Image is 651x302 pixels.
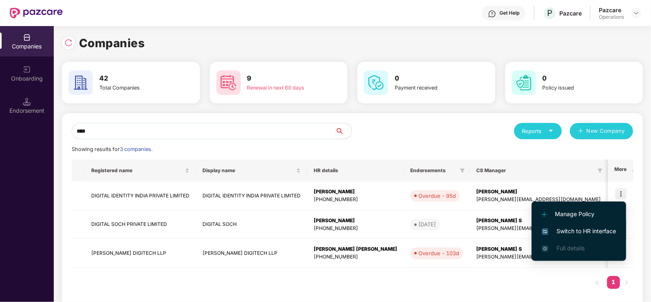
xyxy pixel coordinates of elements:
[202,167,295,174] span: Display name
[476,245,601,253] div: [PERSON_NAME] S
[542,227,616,236] span: Switch to HR interface
[196,182,307,210] td: DIGITAL IDENTITY INDIA PRIVATE LIMITED
[23,66,31,74] img: svg+xml;base64,PHN2ZyB3aWR0aD0iMjAiIGhlaWdodD0iMjAiIHZpZXdCb3g9IjAgMCAyMCAyMCIgZmlsbD0ibm9uZSIgeG...
[543,84,613,92] div: Policy issued
[599,14,624,20] div: Operations
[499,10,519,16] div: Get Help
[314,188,397,196] div: [PERSON_NAME]
[460,168,465,173] span: filter
[79,34,145,52] h1: Companies
[314,225,397,232] div: [PHONE_NUMBER]
[587,127,625,135] span: New Company
[68,70,93,95] img: svg+xml;base64,PHN2ZyB4bWxucz0iaHR0cDovL3d3dy53My5vcmcvMjAwMC9zdmciIHdpZHRoPSI2MCIgaGVpZ2h0PSI2MC...
[85,182,196,210] td: DIGITAL IDENTITY INDIA PRIVATE LIMITED
[196,239,307,268] td: [PERSON_NAME] DIGITECH LLP
[335,128,352,134] span: search
[548,128,554,133] span: caret-down
[542,245,548,252] img: svg+xml;base64,PHN2ZyB4bWxucz0iaHR0cDovL3d3dy53My5vcmcvMjAwMC9zdmciIHdpZHRoPSIxNi4zNjMiIGhlaWdodD...
[595,280,600,285] span: left
[23,33,31,42] img: svg+xml;base64,PHN2ZyBpZD0iQ29tcGFuaWVzIiB4bWxucz0iaHR0cDovL3d3dy53My5vcmcvMjAwMC9zdmciIHdpZHRoPS...
[335,123,352,139] button: search
[99,73,169,84] h3: 42
[418,192,456,200] div: Overdue - 95d
[247,73,317,84] h3: 9
[476,167,594,174] span: CS Manager
[307,160,404,182] th: HR details
[542,212,547,217] img: svg+xml;base64,PHN2ZyB4bWxucz0iaHR0cDovL3d3dy53My5vcmcvMjAwMC9zdmciIHdpZHRoPSIxMi4yMDEiIGhlaWdodD...
[64,39,73,47] img: svg+xml;base64,PHN2ZyBpZD0iUmVsb2FkLTMyeDMyIiB4bWxucz0iaHR0cDovL3d3dy53My5vcmcvMjAwMC9zdmciIHdpZH...
[599,6,624,14] div: Pazcare
[72,146,152,152] span: Showing results for
[10,8,63,18] img: New Pazcare Logo
[395,73,465,84] h3: 0
[624,280,629,285] span: right
[314,245,397,253] div: [PERSON_NAME] [PERSON_NAME]
[607,276,620,288] a: 1
[196,160,307,182] th: Display name
[556,245,585,252] span: Full details
[216,70,241,95] img: svg+xml;base64,PHN2ZyB4bWxucz0iaHR0cDovL3d3dy53My5vcmcvMjAwMC9zdmciIHdpZHRoPSI2MCIgaGVpZ2h0PSI2MC...
[488,10,496,18] img: svg+xml;base64,PHN2ZyBpZD0iSGVscC0zMngzMiIgeG1sbnM9Imh0dHA6Ly93d3cudzMub3JnLzIwMDAvc3ZnIiB3aWR0aD...
[99,84,169,92] div: Total Companies
[615,188,627,199] img: icon
[570,123,633,139] button: plusNew Company
[410,167,457,174] span: Endorsements
[314,253,397,261] div: [PHONE_NUMBER]
[542,228,548,235] img: svg+xml;base64,PHN2ZyB4bWxucz0iaHR0cDovL3d3dy53My5vcmcvMjAwMC9zdmciIHdpZHRoPSIxNiIgaGVpZ2h0PSIxNi...
[543,73,613,84] h3: 0
[476,253,601,261] div: [PERSON_NAME][EMAIL_ADDRESS][DOMAIN_NAME]
[547,8,552,18] span: P
[476,225,601,232] div: [PERSON_NAME][EMAIL_ADDRESS][DOMAIN_NAME]
[578,128,583,135] span: plus
[591,276,604,289] button: left
[23,98,31,106] img: svg+xml;base64,PHN2ZyB3aWR0aD0iMTQuNSIgaGVpZ2h0PSIxNC41IiB2aWV3Qm94PSIwIDAgMTYgMTYiIGZpbGw9Im5vbm...
[559,9,582,17] div: Pazcare
[314,217,397,225] div: [PERSON_NAME]
[120,146,152,152] span: 3 companies.
[620,276,633,289] li: Next Page
[196,210,307,239] td: DIGITAL SOCH
[458,166,466,175] span: filter
[598,168,603,173] span: filter
[522,127,554,135] div: Reports
[418,249,459,257] div: Overdue - 103d
[620,276,633,289] button: right
[314,196,397,204] div: [PHONE_NUMBER]
[596,166,604,175] span: filter
[591,276,604,289] li: Previous Page
[364,70,388,95] img: svg+xml;base64,PHN2ZyB4bWxucz0iaHR0cDovL3d3dy53My5vcmcvMjAwMC9zdmciIHdpZHRoPSI2MCIgaGVpZ2h0PSI2MC...
[247,84,317,92] div: Renewal in next 60 days
[85,160,196,182] th: Registered name
[476,217,601,225] div: [PERSON_NAME] S
[395,84,465,92] div: Payment received
[418,220,436,228] div: [DATE]
[85,239,196,268] td: [PERSON_NAME] DIGITECH LLP
[542,210,616,219] span: Manage Policy
[476,188,601,196] div: [PERSON_NAME]
[476,196,601,204] div: [PERSON_NAME][EMAIL_ADDRESS][DOMAIN_NAME]
[608,160,633,182] th: More
[85,210,196,239] td: DIGITAL SOCH PRIVATE LIMITED
[633,10,640,16] img: svg+xml;base64,PHN2ZyBpZD0iRHJvcGRvd24tMzJ4MzIiIHhtbG5zPSJodHRwOi8vd3d3LnczLm9yZy8yMDAwL3N2ZyIgd2...
[512,70,536,95] img: svg+xml;base64,PHN2ZyB4bWxucz0iaHR0cDovL3d3dy53My5vcmcvMjAwMC9zdmciIHdpZHRoPSI2MCIgaGVpZ2h0PSI2MC...
[91,167,183,174] span: Registered name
